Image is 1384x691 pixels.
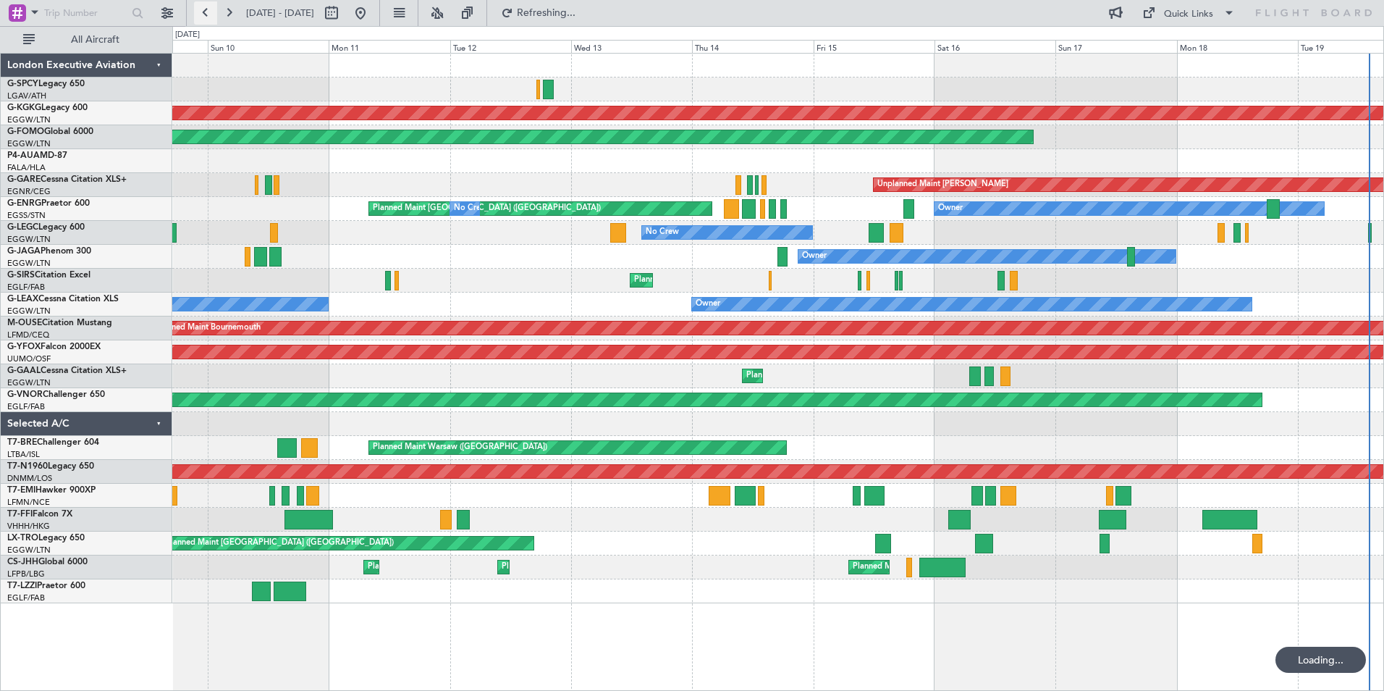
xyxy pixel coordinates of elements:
span: G-ENRG [7,199,41,208]
a: G-YFOXFalcon 2000EX [7,343,101,351]
div: Loading... [1275,647,1366,673]
span: G-GARE [7,175,41,184]
a: G-KGKGLegacy 600 [7,104,88,112]
span: G-YFOX [7,343,41,351]
a: UUMO/OSF [7,353,51,364]
span: T7-LZZI [7,582,37,590]
span: T7-FFI [7,510,33,519]
span: G-LEGC [7,223,38,232]
a: T7-EMIHawker 900XP [7,486,96,495]
a: DNMM/LOS [7,473,52,484]
div: Planned Maint [746,365,799,387]
a: LGAV/ATH [7,91,46,101]
div: Owner [696,293,720,315]
a: EGLF/FAB [7,282,45,293]
a: EGGW/LTN [7,234,51,245]
div: Fri 15 [814,40,934,53]
a: P4-AUAMD-87 [7,151,67,160]
span: All Aircraft [38,35,153,45]
a: M-OUSECitation Mustang [7,319,112,327]
div: Planned Maint [GEOGRAPHIC_DATA] ([GEOGRAPHIC_DATA]) [373,198,601,219]
a: T7-BREChallenger 604 [7,438,99,447]
span: P4-AUA [7,151,40,160]
span: G-SPCY [7,80,38,88]
a: LFMD/CEQ [7,330,49,340]
span: T7-EMI [7,486,35,495]
a: G-LEGCLegacy 600 [7,223,85,232]
a: T7-N1960Legacy 650 [7,462,94,471]
div: Owner [938,198,963,219]
a: G-LEAXCessna Citation XLS [7,295,119,303]
a: G-VNORChallenger 650 [7,390,105,399]
a: EGGW/LTN [7,306,51,317]
a: G-ENRGPraetor 600 [7,199,90,208]
div: Planned Maint [GEOGRAPHIC_DATA] ([GEOGRAPHIC_DATA]) [853,556,1081,578]
a: G-FOMOGlobal 6000 [7,127,93,136]
a: G-GAALCessna Citation XLS+ [7,367,127,375]
span: LX-TRO [7,534,38,543]
div: Sun 17 [1055,40,1176,53]
button: All Aircraft [16,28,157,51]
span: G-LEAX [7,295,38,303]
a: T7-FFIFalcon 7X [7,510,72,519]
a: EGNR/CEG [7,186,51,197]
div: [DATE] [175,29,200,41]
div: Wed 13 [571,40,692,53]
span: G-KGKG [7,104,41,112]
a: EGLF/FAB [7,592,45,603]
span: [DATE] - [DATE] [246,7,314,20]
span: Refreshing... [516,8,577,18]
button: Refreshing... [494,1,581,25]
div: Owner [802,246,827,267]
div: Sat 16 [934,40,1055,53]
a: G-JAGAPhenom 300 [7,247,91,256]
a: EGGW/LTN [7,138,51,149]
div: Planned Maint [GEOGRAPHIC_DATA] ([GEOGRAPHIC_DATA]) [634,269,862,291]
div: Mon 11 [329,40,450,53]
span: G-JAGA [7,247,41,256]
input: Trip Number [44,2,127,24]
span: G-FOMO [7,127,44,136]
span: G-GAAL [7,367,41,375]
a: G-SPCYLegacy 650 [7,80,85,88]
a: EGGW/LTN [7,114,51,125]
div: Planned Maint [GEOGRAPHIC_DATA] ([GEOGRAPHIC_DATA]) [368,556,596,578]
span: T7-N1960 [7,462,48,471]
span: G-SIRS [7,271,35,280]
a: VHHH/HKG [7,521,50,532]
a: EGGW/LTN [7,545,51,556]
div: Quick Links [1164,7,1213,22]
a: EGLF/FAB [7,401,45,412]
a: T7-LZZIPraetor 600 [7,582,85,590]
span: M-OUSE [7,319,42,327]
div: Tue 12 [450,40,571,53]
div: Planned Maint Bournemouth [156,317,261,339]
button: Quick Links [1135,1,1242,25]
div: No Crew [646,222,679,243]
a: LFMN/NCE [7,497,50,508]
div: Sun 10 [208,40,329,53]
a: FALA/HLA [7,162,46,173]
a: EGSS/STN [7,210,46,221]
div: Unplanned Maint [GEOGRAPHIC_DATA] ([GEOGRAPHIC_DATA]) [156,532,394,554]
div: Thu 14 [692,40,813,53]
span: T7-BRE [7,438,37,447]
a: LFPB/LBG [7,569,45,579]
span: G-VNOR [7,390,43,399]
a: G-SIRSCitation Excel [7,271,90,280]
div: Planned Maint Warsaw ([GEOGRAPHIC_DATA]) [373,437,547,458]
div: Mon 18 [1177,40,1298,53]
a: EGGW/LTN [7,258,51,269]
div: Planned Maint [GEOGRAPHIC_DATA] ([GEOGRAPHIC_DATA]) [502,556,730,578]
span: CS-JHH [7,558,38,566]
div: No Crew [454,198,487,219]
a: CS-JHHGlobal 6000 [7,558,88,566]
div: Unplanned Maint [PERSON_NAME] [877,174,1008,196]
a: LX-TROLegacy 650 [7,534,85,543]
a: LTBA/ISL [7,449,40,460]
a: G-GARECessna Citation XLS+ [7,175,127,184]
a: EGGW/LTN [7,377,51,388]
